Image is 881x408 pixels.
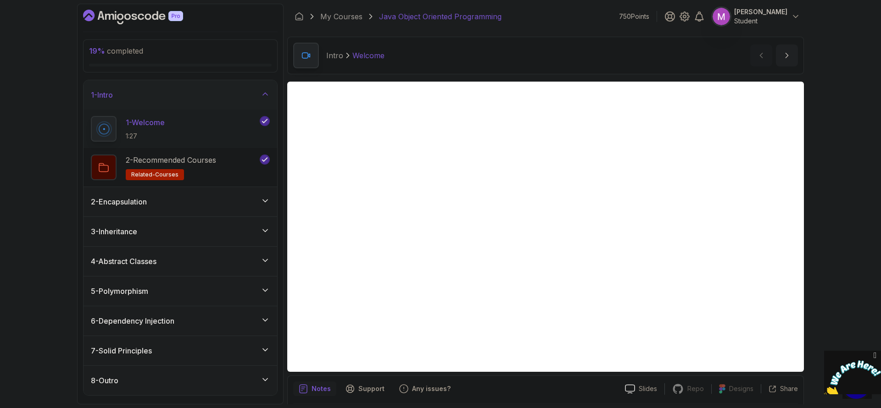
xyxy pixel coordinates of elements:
span: related-courses [131,171,178,178]
h3: 2 - Encapsulation [91,196,147,207]
button: next content [776,44,798,66]
button: Support button [340,381,390,396]
p: Designs [729,384,753,393]
p: Student [734,17,787,26]
button: 3-Inheritance [84,217,277,246]
a: Dashboard [295,12,304,21]
h3: 6 - Dependency Injection [91,315,174,326]
p: Welcome [352,50,385,61]
a: Slides [618,384,664,394]
a: Dashboard [83,10,204,24]
button: 4-Abstract Classes [84,247,277,276]
img: user profile image [713,8,730,25]
button: 6-Dependency Injection [84,306,277,336]
button: 7-Solid Principles [84,336,277,365]
p: Repo [687,384,704,393]
p: Share [780,384,798,393]
button: previous content [750,44,772,66]
p: Java Object Oriented Programming [379,11,502,22]
p: 1:27 [126,132,165,141]
p: Support [358,384,385,393]
p: 1 - Welcome [126,117,165,128]
button: 2-Recommended Coursesrelated-courses [91,154,270,180]
button: Share [761,384,798,393]
a: My Courses [320,11,362,22]
iframe: 1 - Hi [287,82,804,372]
p: [PERSON_NAME] [734,7,787,17]
h3: 4 - Abstract Classes [91,256,156,267]
p: Slides [639,384,657,393]
button: 1-Welcome1:27 [91,116,270,142]
button: Feedback button [394,381,456,396]
span: completed [89,46,143,55]
iframe: chat widget [824,351,881,394]
button: 2-Encapsulation [84,187,277,216]
p: Any issues? [412,384,451,393]
button: 8-Outro [84,366,277,395]
p: Notes [312,384,331,393]
button: notes button [293,381,336,396]
h3: 7 - Solid Principles [91,345,152,356]
h3: 3 - Inheritance [91,226,137,237]
button: user profile image[PERSON_NAME]Student [712,7,800,26]
p: 750 Points [619,12,649,21]
p: Intro [326,50,343,61]
p: 2 - Recommended Courses [126,154,216,165]
button: 5-Polymorphism [84,276,277,306]
h3: 8 - Outro [91,375,118,386]
button: 1-Intro [84,80,277,110]
h3: 5 - Polymorphism [91,286,148,297]
span: 19 % [89,46,105,55]
h3: 1 - Intro [91,89,113,100]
